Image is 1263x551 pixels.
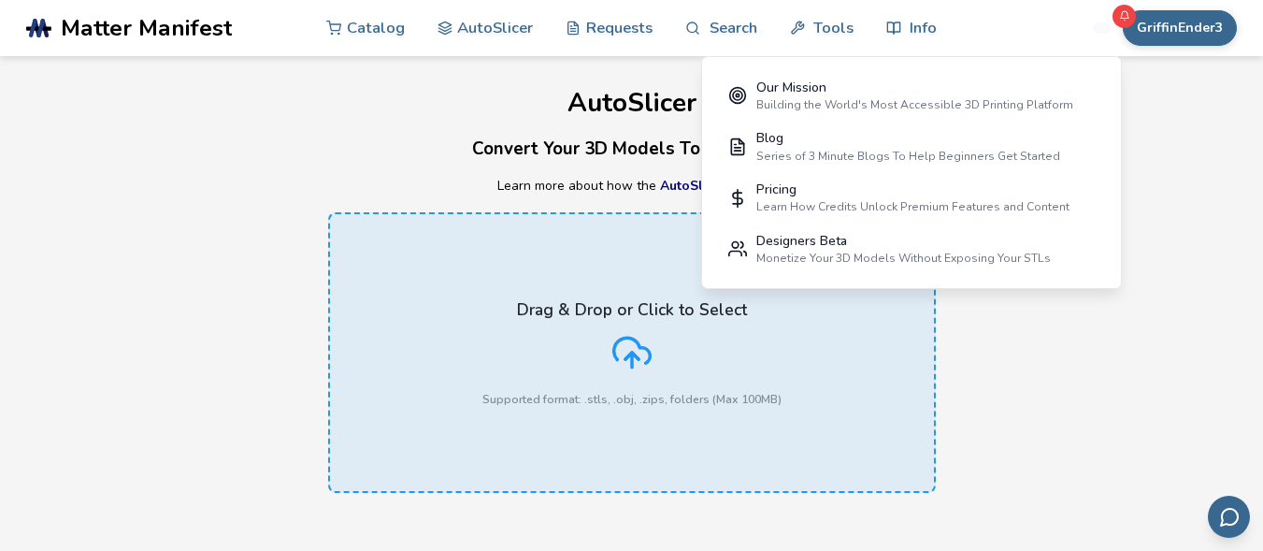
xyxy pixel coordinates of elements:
button: GriffinEnder3 [1123,10,1237,46]
a: AutoSlicer [660,177,726,195]
a: Our MissionBuilding the World's Most Accessible 3D Printing Platform [715,70,1108,122]
a: BlogSeries of 3 Minute Blogs To Help Beginners Get Started [715,122,1108,173]
button: Send feedback via email [1208,496,1250,538]
div: Building the World's Most Accessible 3D Printing Platform [756,98,1073,111]
a: PricingLearn How Credits Unlock Premium Features and Content [715,172,1108,224]
div: Blog [756,131,1060,146]
p: Supported format: .stls, .obj, .zips, folders (Max 100MB) [482,393,782,406]
div: Our Mission [756,80,1073,95]
div: Designers Beta [756,234,1051,249]
div: Series of 3 Minute Blogs To Help Beginners Get Started [756,150,1060,163]
span: Matter Manifest [61,15,232,41]
p: Drag & Drop or Click to Select [517,300,747,319]
div: Pricing [756,182,1069,197]
div: Monetize Your 3D Models Without Exposing Your STLs [756,252,1051,265]
div: Learn How Credits Unlock Premium Features and Content [756,200,1069,213]
a: Designers BetaMonetize Your 3D Models Without Exposing Your STLs [715,224,1108,275]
